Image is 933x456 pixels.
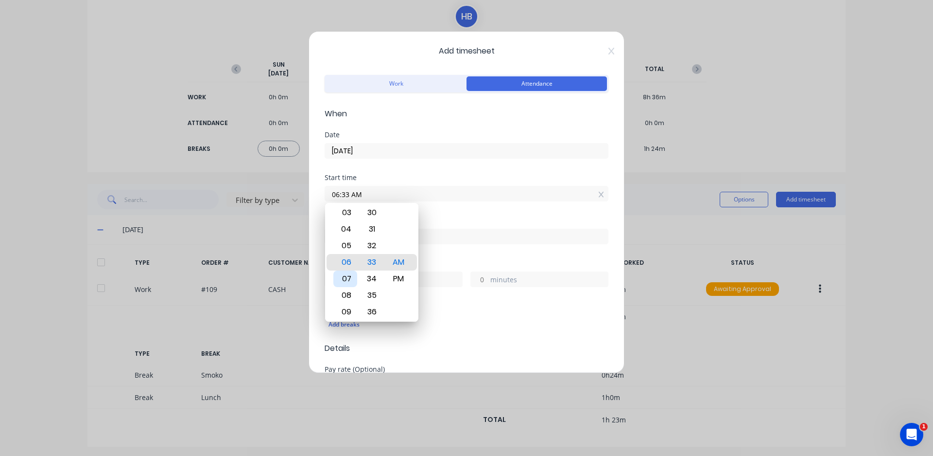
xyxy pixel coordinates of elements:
[333,204,357,221] div: 03
[332,203,359,322] div: Hour
[333,221,357,237] div: 04
[333,287,357,304] div: 08
[325,217,608,224] div: Finish time
[326,76,466,91] button: Work
[328,318,605,331] div: Add breaks
[920,423,928,431] span: 1
[360,287,384,304] div: 35
[325,174,608,181] div: Start time
[325,131,608,138] div: Date
[333,254,357,271] div: 06
[360,254,384,271] div: 33
[333,237,357,254] div: 05
[360,304,384,320] div: 36
[325,303,608,310] div: Breaks
[325,260,608,267] div: Hours worked
[325,343,608,354] span: Details
[360,221,384,237] div: 31
[360,204,384,221] div: 30
[359,203,385,322] div: Minute
[360,237,384,254] div: 32
[387,271,411,287] div: PM
[387,254,411,271] div: AM
[360,271,384,287] div: 34
[325,45,608,57] span: Add timesheet
[325,366,608,373] div: Pay rate (Optional)
[900,423,923,446] iframe: Intercom live chat
[490,274,608,287] label: minutes
[471,272,488,287] input: 0
[333,271,357,287] div: 07
[325,108,608,120] span: When
[466,76,607,91] button: Attendance
[333,304,357,320] div: 09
